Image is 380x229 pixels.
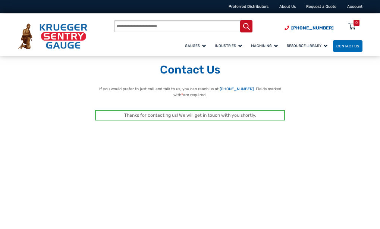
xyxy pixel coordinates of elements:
[18,23,87,49] img: Krueger Sentry Gauge
[347,4,362,9] a: Account
[182,39,211,52] a: Gauges
[92,86,288,98] p: If you would prefer to just call and talk to us, you can reach us at: . Fields marked with are re...
[336,44,359,48] span: Contact Us
[95,110,285,120] div: Thanks for contacting us! We will get in touch with you shortly.
[279,4,296,9] a: About Us
[248,39,283,52] a: Machining
[211,39,248,52] a: Industries
[18,63,362,77] h1: Contact Us
[220,87,254,91] a: [PHONE_NUMBER]
[185,44,206,48] span: Gauges
[287,44,327,48] span: Resource Library
[229,4,268,9] a: Preferred Distributors
[283,39,333,52] a: Resource Library
[291,25,334,31] span: [PHONE_NUMBER]
[215,44,242,48] span: Industries
[306,4,336,9] a: Request a Quote
[251,44,278,48] span: Machining
[355,20,358,26] div: 0
[285,25,334,31] a: Phone Number (920) 434-8860
[333,40,362,52] a: Contact Us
